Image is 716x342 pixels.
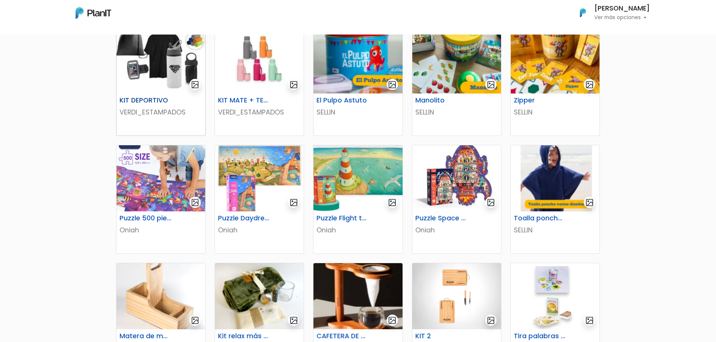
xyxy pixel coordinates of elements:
[117,145,205,211] img: thumb_image__53_.png
[412,145,501,211] img: thumb_image__64_.png
[585,198,594,207] img: gallery-light
[116,27,206,136] a: gallery-light KIT DEPORTIVO VERDI_ESTAMPADOS
[585,316,594,325] img: gallery-light
[509,332,571,340] h6: Tira palabras + Cartas españolas
[514,225,596,235] p: SELLIN
[313,145,403,254] a: gallery-light Puzzle Flight to the horizon Oniah
[191,80,200,89] img: gallery-light
[316,107,399,117] p: SELLIN
[120,107,202,117] p: VERDI_ESTAMPADOS
[39,7,108,22] div: ¿Necesitás ayuda?
[313,27,403,136] a: gallery-light El Pulpo Astuto SELLIN
[289,80,298,89] img: gallery-light
[585,80,594,89] img: gallery-light
[117,27,205,93] img: thumb_WhatsApp_Image_2025-05-26_at_09.52.07.jpeg
[509,96,571,104] h6: Zipper
[511,27,599,93] img: thumb_Captura_de_pantalla_2025-07-29_105257.png
[218,107,301,117] p: VERDI_ESTAMPADOS
[487,316,495,325] img: gallery-light
[509,214,571,222] h6: Toalla poncho varios diseños
[388,198,397,207] img: gallery-light
[115,214,176,222] h6: Puzzle 500 piezas
[487,198,495,207] img: gallery-light
[120,225,202,235] p: Oniah
[594,5,650,12] h6: [PERSON_NAME]
[215,145,304,211] img: thumb_image__55_.png
[213,332,275,340] h6: Kit relax más té
[115,332,176,340] h6: Matera de madera con Porta Celular
[412,145,501,254] a: gallery-light Puzzle Space Rocket Oniah
[510,145,600,254] a: gallery-light Toalla poncho varios diseños SELLIN
[213,214,275,222] h6: Puzzle Daydreamer
[412,263,501,329] img: thumb_WhatsApp_Image_2023-06-30_at_16.24.56-PhotoRoom.png
[76,7,111,19] img: PlanIt Logo
[388,316,397,325] img: gallery-light
[218,225,301,235] p: Oniah
[313,263,402,329] img: thumb_46808385-B327-4404-90A4-523DC24B1526_4_5005_c.jpeg
[115,96,176,104] h6: KIT DEPORTIVO
[415,107,498,117] p: SELLIN
[487,80,495,89] img: gallery-light
[412,27,501,136] a: gallery-light Manolito SELLIN
[316,225,399,235] p: Oniah
[116,145,206,254] a: gallery-light Puzzle 500 piezas Oniah
[313,145,402,211] img: thumb_image__59_.png
[411,332,472,340] h6: KIT 2
[514,107,596,117] p: SELLIN
[511,263,599,329] img: thumb_image__copia___copia___copia_-Photoroom__6_.jpg
[411,96,472,104] h6: Manolito
[575,5,591,21] img: PlanIt Logo
[215,145,304,254] a: gallery-light Puzzle Daydreamer Oniah
[312,332,373,340] h6: CAFETERA DE GOTEO
[415,225,498,235] p: Oniah
[412,27,501,93] img: thumb_Captura_de_pantalla_2025-07-29_104833.png
[215,263,304,329] img: thumb_68921f9ede5ef_captura-de-pantalla-2025-08-05-121323.png
[215,27,304,136] a: gallery-light KIT MATE + TERMO VERDI_ESTAMPADOS
[215,27,304,93] img: thumb_2000___2000-Photoroom_-_2025-07-02T103351.963.jpg
[570,3,650,23] button: PlanIt Logo [PERSON_NAME] Ver más opciones
[213,96,275,104] h6: KIT MATE + TERMO
[388,80,397,89] img: gallery-light
[511,145,599,211] img: thumb_Captura_de_pantalla_2025-08-04_104830.png
[191,316,200,325] img: gallery-light
[510,27,600,136] a: gallery-light Zipper SELLIN
[411,214,472,222] h6: Puzzle Space Rocket
[289,198,298,207] img: gallery-light
[594,15,650,20] p: Ver más opciones
[313,27,402,93] img: thumb_Captura_de_pantalla_2025-07-29_101456.png
[191,198,200,207] img: gallery-light
[289,316,298,325] img: gallery-light
[117,263,205,329] img: thumb_688cd36894cd4_captura-de-pantalla-2025-08-01-114651.png
[312,214,373,222] h6: Puzzle Flight to the horizon
[312,96,373,104] h6: El Pulpo Astuto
